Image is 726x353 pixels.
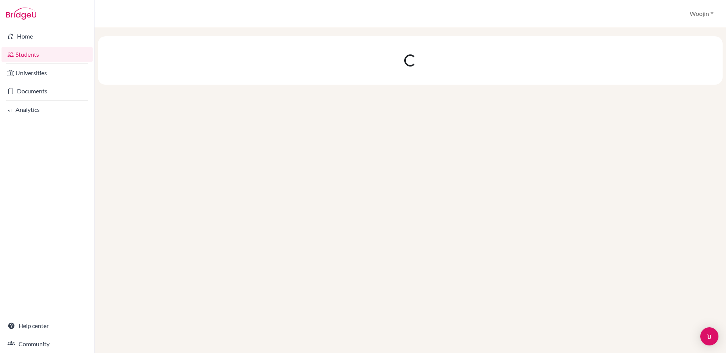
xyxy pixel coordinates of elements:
[686,6,717,21] button: Woojin
[2,65,93,81] a: Universities
[2,318,93,333] a: Help center
[2,84,93,99] a: Documents
[6,8,36,20] img: Bridge-U
[2,47,93,62] a: Students
[2,102,93,117] a: Analytics
[700,327,718,345] div: Open Intercom Messenger
[2,336,93,351] a: Community
[2,29,93,44] a: Home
